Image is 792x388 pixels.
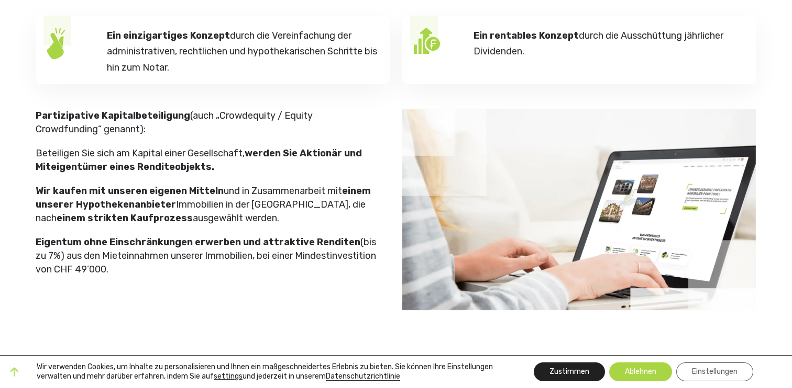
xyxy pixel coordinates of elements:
button: Zustimmen [534,362,605,381]
p: durch die Vereinfachung der administrativen, rechtlichen und hypothekarischen Schritte bis hin zu... [107,28,378,76]
strong: einem strikten Kaufprozess [57,212,193,224]
p: und in Zusammenarbeit mit Immobilien in der [GEOGRAPHIC_DATA], die nach ausgewählt werden. [36,184,379,225]
p: durch die Ausschüttung jährlicher Dividenden. [474,28,745,60]
img: concept-banner [402,109,756,311]
p: (auch „Crowdequity / Equity Crowdfunding“ genannt): [36,109,379,136]
p: Wir verwenden Cookies, um Inhalte zu personalisieren und Ihnen ein maßgeschneidertes Erlebnis zu ... [37,362,508,381]
strong: Ein rentables Konzept [474,30,579,41]
strong: Eigentum ohne Einschränkungen erwerben und attraktive Renditen [36,236,360,248]
strong: Wir kaufen mit unseren eigenen Mitteln [36,185,224,197]
a: Datenschutzrichtlinie [326,372,400,381]
strong: einem unserer Hypothekenanbieter [36,185,371,210]
button: settings [214,372,243,381]
strong: werden Sie Aktionär und Miteigentümer eines Renditeobjekts. [36,147,362,173]
button: Ablehnen [609,362,672,381]
button: Einstellungen [676,362,753,381]
strong: Ein einzigartiges Konzept [107,30,230,41]
p: Beteiligen Sie sich am Kapital einer Gesellschaft, [36,146,379,174]
p: (bis zu 7%) aus den Mieteinnahmen unserer Immobilien, bei einer Mindestinvestition von CHF 49’000. [36,235,379,276]
strong: Partizipative Kapitalbeteiligung [36,110,190,121]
